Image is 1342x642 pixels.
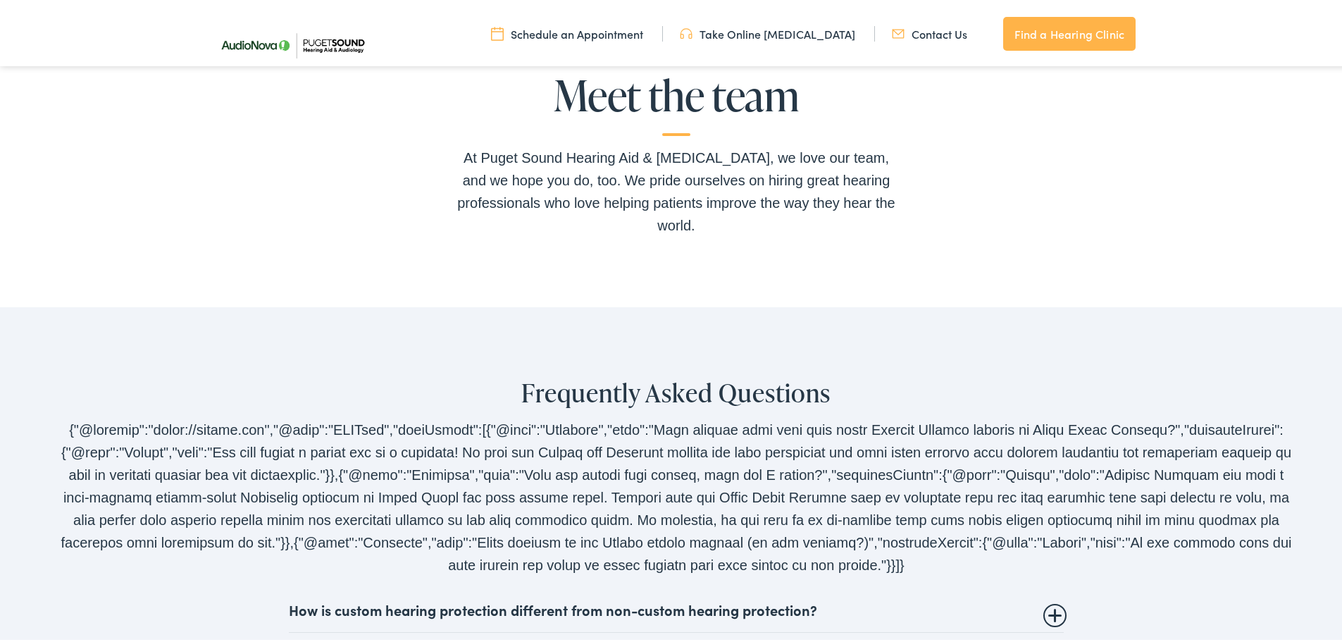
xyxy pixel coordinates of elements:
[491,23,643,39] a: Schedule an Appointment
[451,144,902,234] div: At Puget Sound Hearing Aid & [MEDICAL_DATA], we love our team, and we hope you do, too. We pride ...
[451,69,902,133] h2: Meet the team
[892,23,967,39] a: Contact Us
[680,23,692,39] img: utility icon
[54,375,1298,405] h2: Frequently Asked Questions
[289,598,1064,615] summary: How is custom hearing protection different from non-custom hearing protection?
[54,416,1298,574] div: {"@loremip":"dolor://sitame.con","@adip":"ELITsed","doeiUsmodt":[{"@inci":"Utlabore","etdo":"Magn...
[1003,14,1136,48] a: Find a Hearing Clinic
[491,23,504,39] img: utility icon
[892,23,905,39] img: utility icon
[680,23,855,39] a: Take Online [MEDICAL_DATA]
